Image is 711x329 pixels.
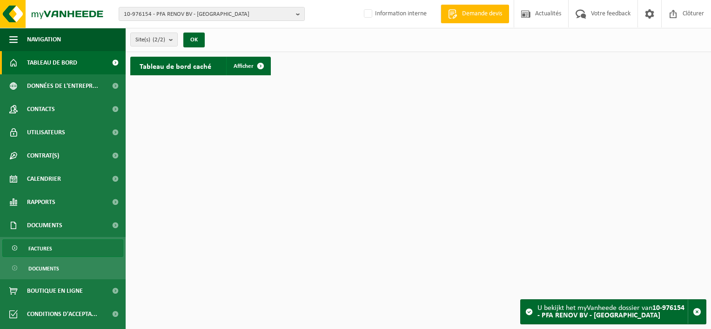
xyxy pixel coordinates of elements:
span: Calendrier [27,167,61,191]
span: Données de l'entrepr... [27,74,98,98]
span: Afficher [234,63,254,69]
label: Information interne [362,7,427,21]
span: Site(s) [135,33,165,47]
span: Rapports [27,191,55,214]
span: Conditions d'accepta... [27,303,97,326]
a: Demande devis [441,5,509,23]
span: Tableau de bord [27,51,77,74]
span: Documents [27,214,62,237]
div: U bekijkt het myVanheede dossier van [537,300,688,324]
button: Site(s)(2/2) [130,33,178,46]
count: (2/2) [153,37,165,43]
button: 10-976154 - PFA RENOV BV - [GEOGRAPHIC_DATA] [119,7,305,21]
a: Documents [2,259,123,277]
span: Documents [28,260,59,277]
span: Utilisateurs [27,121,65,144]
span: Contrat(s) [27,144,59,167]
span: 10-976154 - PFA RENOV BV - [GEOGRAPHIC_DATA] [124,7,292,21]
strong: 10-976154 - PFA RENOV BV - [GEOGRAPHIC_DATA] [537,304,684,319]
span: Demande devis [460,9,504,19]
span: Contacts [27,98,55,121]
a: Afficher [226,57,270,75]
span: Boutique en ligne [27,279,83,303]
span: Navigation [27,28,61,51]
span: Factures [28,240,52,257]
h2: Tableau de bord caché [130,57,221,75]
button: OK [183,33,205,47]
a: Factures [2,239,123,257]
